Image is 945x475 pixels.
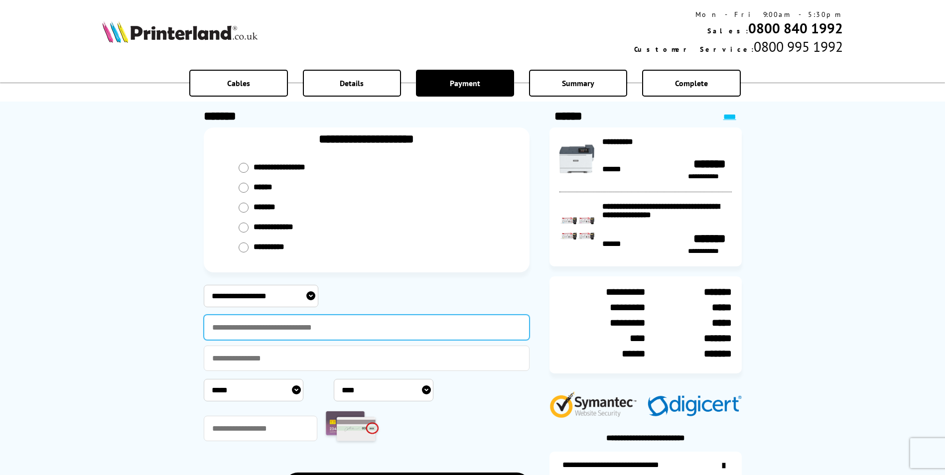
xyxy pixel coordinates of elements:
[634,10,843,19] div: Mon - Fri 9:00am - 5:30pm
[634,45,754,54] span: Customer Service:
[450,78,480,88] span: Payment
[562,78,594,88] span: Summary
[227,78,250,88] span: Cables
[707,26,748,35] span: Sales:
[754,37,843,56] span: 0800 995 1992
[748,19,843,37] a: 0800 840 1992
[675,78,708,88] span: Complete
[340,78,364,88] span: Details
[102,21,258,43] img: Printerland Logo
